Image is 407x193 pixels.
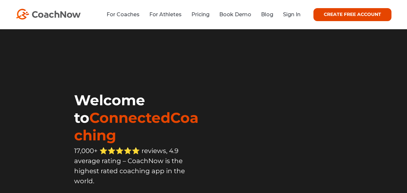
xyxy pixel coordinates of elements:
a: For Coaches [107,11,140,18]
a: Sign In [283,11,300,18]
a: For Athletes [149,11,182,18]
img: CoachNow Logo [16,9,81,19]
a: Blog [261,11,273,18]
span: 17,000+ ⭐️⭐️⭐️⭐️⭐️ reviews, 4.9 average rating – CoachNow is the highest rated coaching app in th... [74,147,185,185]
a: CREATE FREE ACCOUNT [313,8,391,21]
span: ConnectedCoaching [74,109,198,144]
a: Book Demo [219,11,251,18]
a: Pricing [191,11,209,18]
h1: Welcome to [74,91,203,144]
